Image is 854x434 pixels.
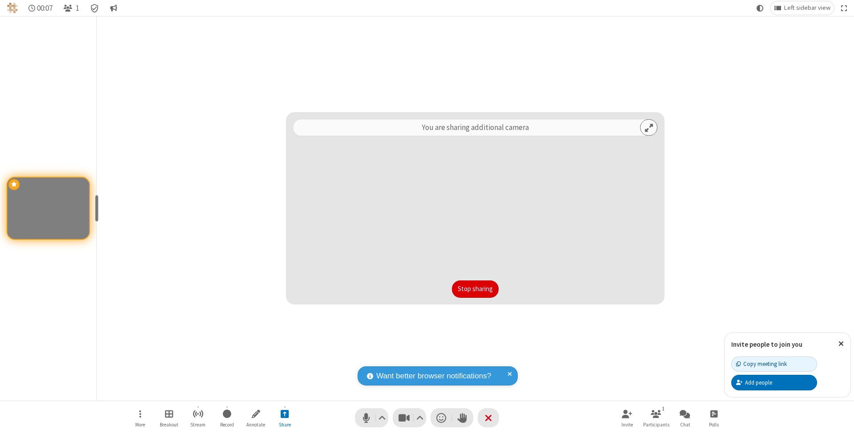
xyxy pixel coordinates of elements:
[242,405,269,430] button: Start annotating shared screen
[95,195,99,222] div: resize
[376,370,491,382] span: Want better browser notifications?
[246,422,265,427] span: Annotate
[185,405,211,430] button: Start streaming
[37,4,52,12] span: 00:07
[643,405,669,430] button: Open participant list
[753,1,767,15] button: Using system theme
[86,1,103,15] div: Meeting details Encryption enabled
[452,408,473,427] button: Raise hand
[422,122,529,134] p: You are sharing additional camera
[76,4,79,12] span: 1
[731,375,817,390] button: Add people
[60,1,83,15] button: Open participant list
[156,405,182,430] button: Manage Breakout Rooms
[220,422,234,427] span: Record
[731,357,817,372] button: Copy meeting link
[709,422,719,427] span: Polls
[731,340,802,349] label: Invite people to join you
[25,1,56,15] div: Timer
[672,405,698,430] button: Open chat
[736,360,787,368] div: Copy meeting link
[7,3,18,13] img: QA Selenium DO NOT DELETE OR CHANGE
[614,405,640,430] button: Invite participants (⌘+Shift+I)
[376,408,388,427] button: Audio settings
[621,422,633,427] span: Invite
[680,422,690,427] span: Chat
[640,119,657,136] button: Expand preview
[414,408,426,427] button: Video setting
[478,408,499,427] button: End or leave meeting
[643,422,669,427] span: Participants
[106,1,121,15] button: Conversation
[784,4,830,12] span: Left sidebar view
[213,405,240,430] button: Start recording
[838,1,851,15] button: Fullscreen
[701,405,727,430] button: Open poll
[452,280,499,298] button: Stop sharing
[660,405,667,413] div: 1
[135,422,145,427] span: More
[127,405,153,430] button: Open menu
[271,405,298,430] button: Stop sharing additional camera
[160,422,178,427] span: Breakout
[770,1,834,15] button: Change layout
[393,408,426,427] button: Stop video (⌘+Shift+V)
[832,333,850,355] button: Close popover
[279,422,291,427] span: Share
[355,408,388,427] button: Mute (⌘+Shift+A)
[190,422,205,427] span: Stream
[431,408,452,427] button: Send a reaction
